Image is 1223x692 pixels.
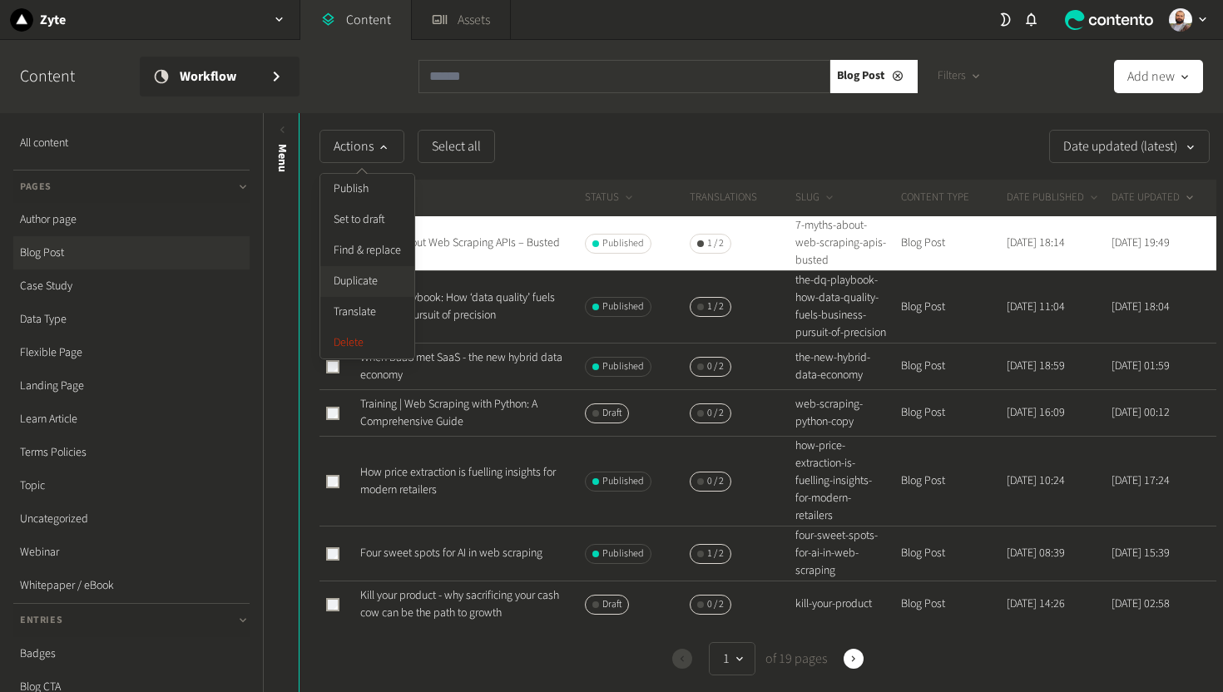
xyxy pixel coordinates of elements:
[360,235,560,251] a: 7 Myths About Web Scraping APIs – Busted
[900,216,1006,271] td: Blog Post
[180,67,256,86] span: Workflow
[360,349,562,383] a: When DaaS met SaaS - the new hybrid data economy
[334,136,390,156] span: Actions
[707,597,724,612] span: 0 / 2
[40,10,66,30] h2: Zyte
[319,173,415,359] div: Actions
[795,390,900,437] td: web-scraping-python-copy
[360,289,555,324] a: The DQ playbook: How ‘data quality’ fuels business’ pursuit of precision
[707,406,724,421] span: 0 / 2
[13,502,250,536] a: Uncategorized
[13,637,250,670] a: Badges
[900,390,1006,437] td: Blog Post
[795,526,900,581] td: four-sweet-spots-for-ai-in-web-scraping
[1112,596,1170,612] time: [DATE] 02:58
[837,67,884,85] span: Blog Post
[320,266,414,297] button: Duplicate
[707,299,724,314] span: 1 / 2
[938,67,966,85] span: Filters
[320,297,414,328] button: Translate
[360,545,542,561] a: Four sweet spots for AI in web scraping
[707,474,724,489] span: 0 / 2
[689,180,795,216] th: Translations
[1112,299,1170,315] time: [DATE] 18:04
[795,344,900,390] td: the-new-hybrid-data-economy
[709,642,755,675] button: 1
[418,130,495,163] button: Select all
[360,396,537,430] a: Training | Web Scraping with Python: A Comprehensive Guide
[20,180,52,195] span: Pages
[1112,472,1170,489] time: [DATE] 17:24
[1112,404,1170,421] time: [DATE] 00:12
[1007,596,1065,612] time: [DATE] 14:26
[140,57,300,96] a: Workflow
[13,436,250,469] a: Terms Policies
[13,369,250,403] a: Landing Page
[602,546,644,561] span: Published
[320,205,414,235] button: Set to draft
[1112,190,1196,206] button: DATE UPDATED
[13,126,250,160] a: All content
[900,526,1006,581] td: Blog Post
[1007,545,1065,561] time: [DATE] 08:39
[900,344,1006,390] td: Blog Post
[13,203,250,236] a: Author page
[13,536,250,569] a: Webinar
[707,359,724,374] span: 0 / 2
[274,144,291,172] span: Menu
[1049,130,1210,163] button: Date updated (latest)
[585,190,636,206] button: STATUS
[1007,472,1065,489] time: [DATE] 10:24
[1007,358,1065,374] time: [DATE] 18:59
[795,190,836,206] button: SLUG
[360,587,559,621] a: Kill your product - why sacrificing your cash cow can be the path to growth
[13,236,250,269] a: Blog Post
[13,269,250,303] a: Case Study
[602,406,621,421] span: Draft
[900,437,1006,526] td: Blog Post
[1169,8,1192,32] img: Cleber Alexandre
[762,649,827,669] span: of 19 pages
[13,303,250,336] a: Data Type
[795,437,900,526] td: how-price-extraction-is-fuelling-insights-for-modern-retailers
[1114,60,1203,93] button: Add new
[320,235,414,266] button: Find & replace
[602,474,644,489] span: Published
[320,174,414,205] button: Publish
[707,236,724,251] span: 1 / 2
[1112,358,1170,374] time: [DATE] 01:59
[13,569,250,602] a: Whitepaper / eBook
[20,64,113,89] h2: Content
[13,469,250,502] a: Topic
[900,581,1006,628] td: Blog Post
[319,130,404,163] button: Actions
[602,597,621,612] span: Draft
[795,216,900,271] td: 7-myths-about-web-scraping-apis-busted
[10,8,33,32] img: Zyte
[900,180,1006,216] th: CONTENT TYPE
[20,613,62,628] span: Entries
[900,271,1006,344] td: Blog Post
[13,336,250,369] a: Flexible Page
[1007,235,1065,251] time: [DATE] 18:14
[707,546,724,561] span: 1 / 2
[602,236,644,251] span: Published
[13,403,250,436] a: Learn Article
[795,271,900,344] td: the-dq-playbook-how-data-quality-fuels-business-pursuit-of-precision
[924,60,995,93] button: Filters
[602,299,644,314] span: Published
[1112,235,1170,251] time: [DATE] 19:49
[1112,545,1170,561] time: [DATE] 15:39
[1007,299,1065,315] time: [DATE] 11:04
[360,464,556,498] a: How price extraction is fuelling insights for modern retailers
[602,359,644,374] span: Published
[1007,190,1101,206] button: DATE PUBLISHED
[320,328,414,358] button: Delete
[795,581,900,628] td: kill-your-product
[1007,404,1065,421] time: [DATE] 16:09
